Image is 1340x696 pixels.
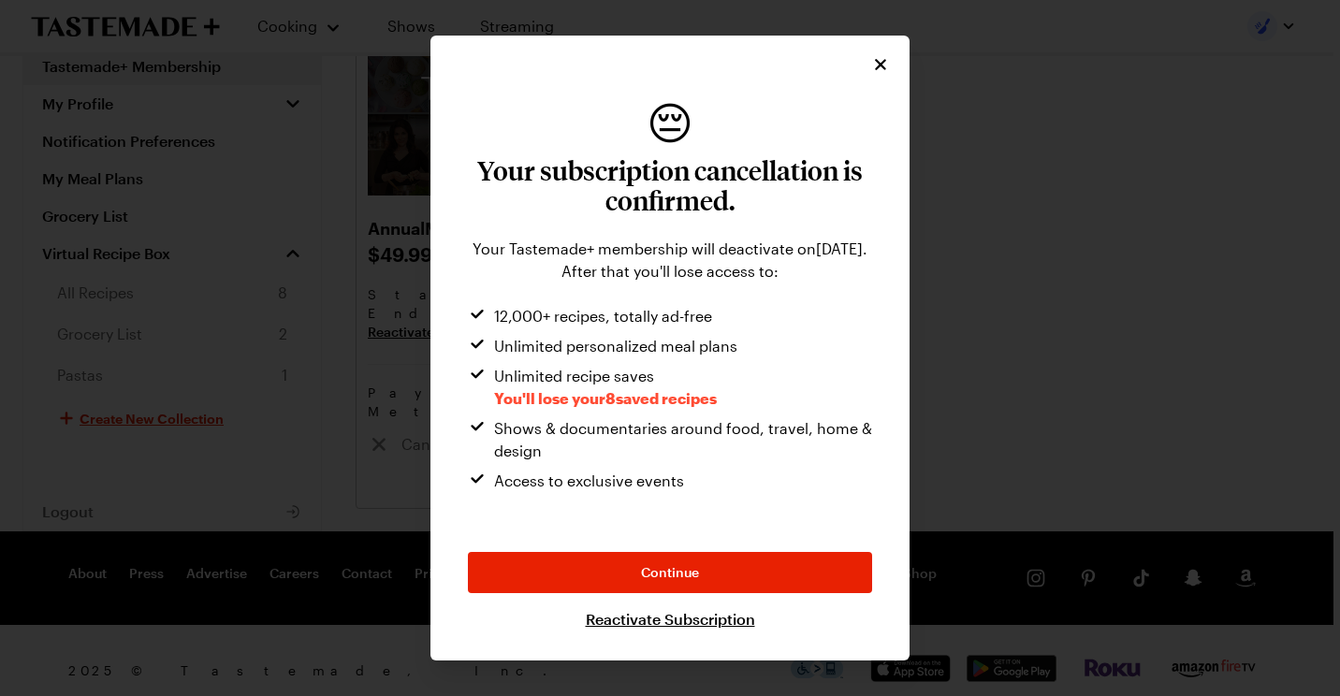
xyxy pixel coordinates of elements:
[870,54,891,75] button: Close
[468,238,872,283] div: Your Tastemade+ membership will deactivate on [DATE] . After that you'll lose access to:
[647,99,693,144] span: disappointed face emoji
[494,417,872,462] span: Shows & documentaries around food, travel, home & design
[586,608,755,631] a: Reactivate Subscription
[494,389,717,407] span: You'll lose your 8 saved recipes
[468,552,872,593] button: Continue
[494,470,684,492] span: Access to exclusive events
[494,305,712,327] span: 12,000+ recipes, totally ad-free
[468,155,872,215] h3: Your subscription cancellation is confirmed.
[494,335,737,357] span: Unlimited personalized meal plans
[494,365,717,410] span: Unlimited recipe saves
[641,563,699,582] span: Continue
